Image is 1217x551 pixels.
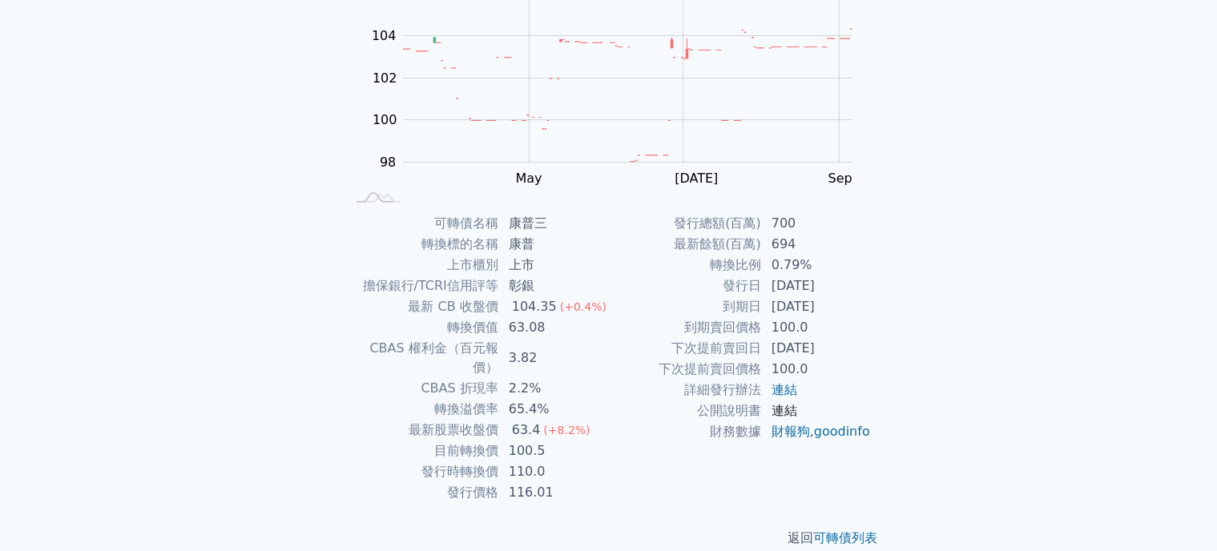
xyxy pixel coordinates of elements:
[609,234,762,255] td: 最新餘額(百萬)
[327,529,891,548] p: 返回
[380,155,396,170] tspan: 98
[499,378,609,399] td: 2.2%
[609,275,762,296] td: 發行日
[1137,474,1217,551] iframe: Chat Widget
[814,424,870,439] a: goodinfo
[346,399,499,420] td: 轉換溢價率
[346,317,499,338] td: 轉換價值
[762,317,872,338] td: 100.0
[346,255,499,275] td: 上市櫃別
[499,317,609,338] td: 63.08
[346,275,499,296] td: 擔保銀行/TCRI信用評等
[828,171,852,186] tspan: Sep
[609,296,762,317] td: 到期日
[762,275,872,296] td: [DATE]
[372,28,397,43] tspan: 104
[509,420,544,440] div: 63.4
[346,482,499,503] td: 發行價格
[814,530,878,545] a: 可轉債列表
[560,300,606,313] span: (+0.4%)
[762,421,872,442] td: ,
[609,317,762,338] td: 到期賣回價格
[772,424,810,439] a: 財報狗
[373,112,397,127] tspan: 100
[762,213,872,234] td: 700
[499,234,609,255] td: 康普
[499,482,609,503] td: 116.01
[346,234,499,255] td: 轉換標的名稱
[346,338,499,378] td: CBAS 權利金（百元報價）
[499,399,609,420] td: 65.4%
[499,461,609,482] td: 110.0
[762,296,872,317] td: [DATE]
[346,378,499,399] td: CBAS 折現率
[1137,474,1217,551] div: 聊天小工具
[609,338,762,359] td: 下次提前賣回日
[609,421,762,442] td: 財務數據
[346,461,499,482] td: 發行時轉換價
[499,440,609,461] td: 100.5
[609,255,762,275] td: 轉換比例
[499,275,609,296] td: 彰銀
[346,440,499,461] td: 目前轉換價
[373,70,397,86] tspan: 102
[609,380,762,400] td: 詳細發行辦法
[762,338,872,359] td: [DATE]
[675,171,718,186] tspan: [DATE]
[499,338,609,378] td: 3.82
[609,213,762,234] td: 發行總額(百萬)
[762,359,872,380] td: 100.0
[346,420,499,440] td: 最新股票收盤價
[609,359,762,380] td: 下次提前賣回價格
[499,255,609,275] td: 上市
[609,400,762,421] td: 公開說明書
[346,296,499,317] td: 最新 CB 收盤價
[509,297,560,316] div: 104.35
[516,171,542,186] tspan: May
[543,424,590,436] span: (+8.2%)
[762,234,872,255] td: 694
[772,403,797,418] a: 連結
[762,255,872,275] td: 0.79%
[346,213,499,234] td: 可轉債名稱
[499,213,609,234] td: 康普三
[772,382,797,397] a: 連結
